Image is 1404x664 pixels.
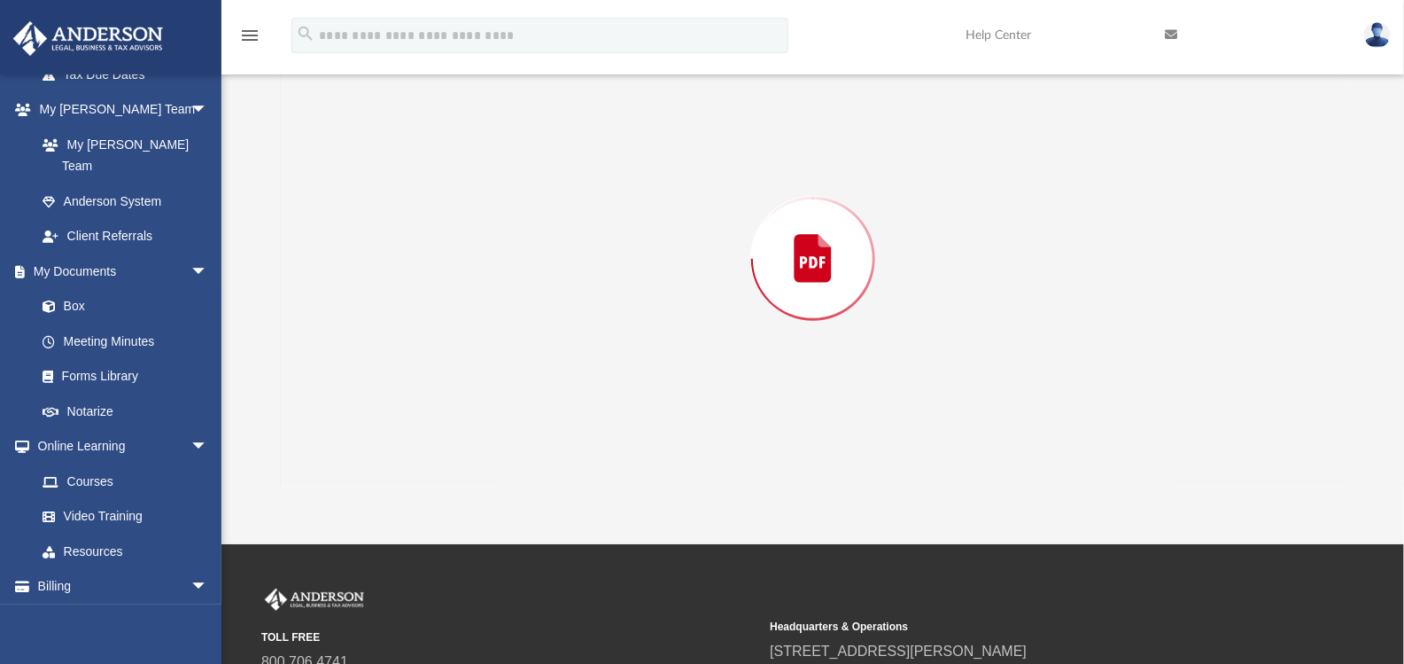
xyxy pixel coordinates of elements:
a: menu [239,34,260,46]
a: Anderson System [25,184,226,219]
a: Forms Library [25,359,217,394]
a: My Documentsarrow_drop_down [12,254,226,289]
small: TOLL FREE [261,629,757,645]
small: Headquarters & Operations [770,619,1266,635]
a: Billingarrow_drop_down [12,569,235,605]
span: arrow_drop_down [190,569,226,605]
i: menu [239,25,260,46]
span: arrow_drop_down [190,429,226,465]
a: Meeting Minutes [25,324,226,359]
a: Online Learningarrow_drop_down [12,429,226,465]
a: My [PERSON_NAME] Teamarrow_drop_down [12,92,226,128]
a: [STREET_ADDRESS][PERSON_NAME] [770,644,1027,659]
a: Resources [25,534,226,569]
img: Anderson Advisors Platinum Portal [261,589,368,612]
a: Events Calendar [12,604,235,639]
a: Notarize [25,394,226,429]
span: arrow_drop_down [190,92,226,129]
span: arrow_drop_down [190,254,226,290]
a: My [PERSON_NAME] Team [25,127,217,184]
img: Anderson Advisors Platinum Portal [8,21,168,56]
a: Client Referrals [25,219,226,254]
a: Courses [25,464,226,499]
i: search [296,24,315,43]
img: User Pic [1364,22,1391,48]
a: Video Training [25,499,217,535]
a: Box [25,289,217,324]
